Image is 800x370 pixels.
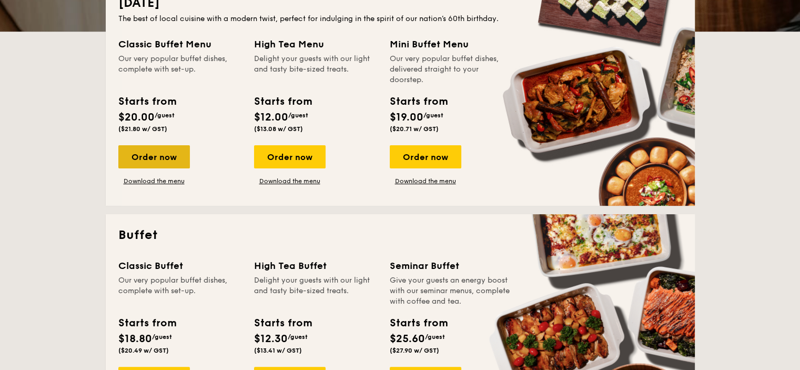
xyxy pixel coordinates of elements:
span: ($20.71 w/ GST) [390,125,439,133]
div: Classic Buffet Menu [118,37,241,52]
div: Starts from [254,315,311,331]
div: Order now [390,145,461,168]
span: $20.00 [118,111,155,124]
div: Give your guests an energy boost with our seminar menus, complete with coffee and tea. [390,275,513,307]
a: Download the menu [118,177,190,185]
div: Classic Buffet [118,258,241,273]
div: Order now [254,145,326,168]
div: High Tea Buffet [254,258,377,273]
span: ($20.49 w/ GST) [118,347,169,354]
span: /guest [423,112,443,119]
div: Our very popular buffet dishes, complete with set-up. [118,54,241,85]
a: Download the menu [254,177,326,185]
span: ($27.90 w/ GST) [390,347,439,354]
div: Our very popular buffet dishes, complete with set-up. [118,275,241,307]
span: ($13.08 w/ GST) [254,125,303,133]
span: /guest [288,112,308,119]
div: Seminar Buffet [390,258,513,273]
span: $25.60 [390,333,425,345]
span: $18.80 [118,333,152,345]
div: Delight your guests with our light and tasty bite-sized treats. [254,275,377,307]
div: Starts from [254,94,311,109]
span: /guest [288,333,308,341]
span: /guest [155,112,175,119]
div: Mini Buffet Menu [390,37,513,52]
div: Order now [118,145,190,168]
span: /guest [425,333,445,341]
div: Delight your guests with our light and tasty bite-sized treats. [254,54,377,85]
div: Our very popular buffet dishes, delivered straight to your doorstep. [390,54,513,85]
a: Download the menu [390,177,461,185]
div: High Tea Menu [254,37,377,52]
div: Starts from [118,315,176,331]
div: Starts from [118,94,176,109]
div: The best of local cuisine with a modern twist, perfect for indulging in the spirit of our nation’... [118,14,682,24]
span: $12.30 [254,333,288,345]
span: $19.00 [390,111,423,124]
h2: Buffet [118,227,682,244]
div: Starts from [390,315,447,331]
span: ($13.41 w/ GST) [254,347,302,354]
span: /guest [152,333,172,341]
span: ($21.80 w/ GST) [118,125,167,133]
span: $12.00 [254,111,288,124]
div: Starts from [390,94,447,109]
